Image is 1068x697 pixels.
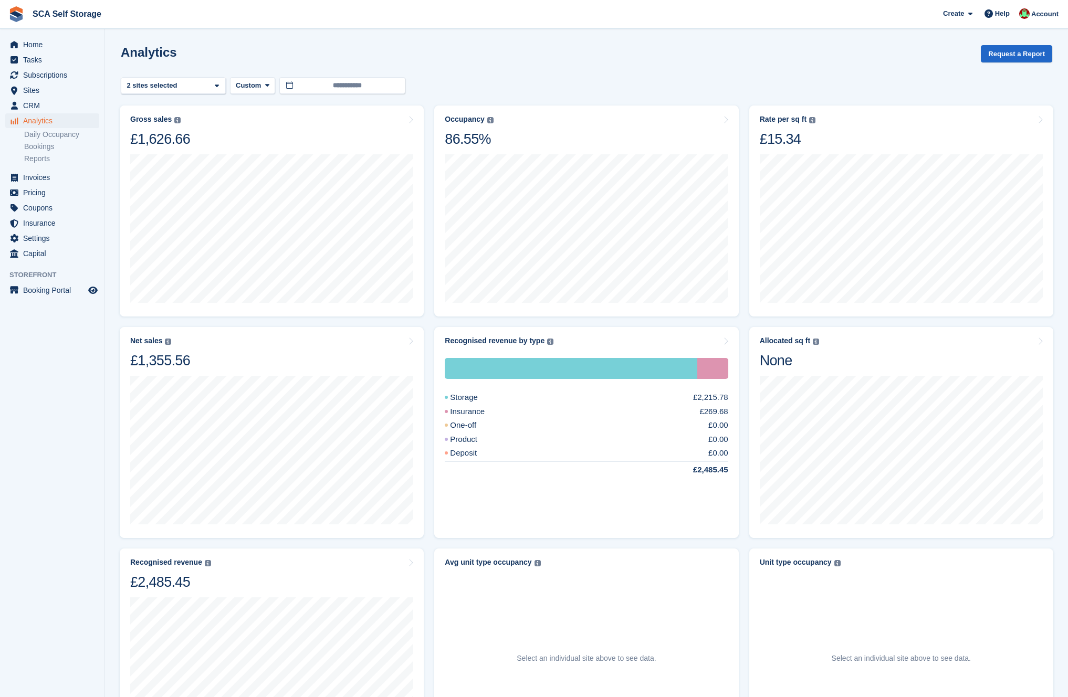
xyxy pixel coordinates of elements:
div: £1,355.56 [130,352,190,369]
span: Invoices [23,170,86,185]
img: stora-icon-8386f47178a22dfd0bd8f6a31ec36ba5ce8667c1dd55bd0f319d3a0aa187defe.svg [8,6,24,22]
div: £2,215.78 [693,392,728,404]
div: £1,626.66 [130,130,190,148]
div: 86.55% [445,130,493,148]
div: None [760,352,819,369]
a: menu [5,98,99,113]
div: Net sales [130,336,162,345]
a: Daily Occupancy [24,130,99,140]
p: Select an individual site above to see data. [832,653,971,664]
div: £0.00 [708,447,728,459]
div: Gross sales [130,115,172,124]
div: Rate per sq ft [760,115,807,124]
img: icon-info-grey-7440780725fd019a000dd9b08b2336e03edf1995a4989e88bcd33f0948082b44.svg [834,560,841,566]
div: £0.00 [708,419,728,431]
a: menu [5,37,99,52]
div: 2 sites selected [125,80,181,91]
div: £2,485.45 [130,573,211,591]
a: menu [5,185,99,200]
span: Custom [236,80,261,91]
a: menu [5,216,99,230]
a: menu [5,113,99,128]
div: Unit type occupancy [760,558,832,567]
a: Bookings [24,142,99,152]
span: Home [23,37,86,52]
img: icon-info-grey-7440780725fd019a000dd9b08b2336e03edf1995a4989e88bcd33f0948082b44.svg [809,117,815,123]
img: icon-info-grey-7440780725fd019a000dd9b08b2336e03edf1995a4989e88bcd33f0948082b44.svg [547,339,553,345]
span: Help [995,8,1010,19]
img: icon-info-grey-7440780725fd019a000dd9b08b2336e03edf1995a4989e88bcd33f0948082b44.svg [813,339,819,345]
span: Account [1031,9,1059,19]
a: menu [5,283,99,298]
div: Allocated sq ft [760,336,810,345]
div: £15.34 [760,130,815,148]
span: Sites [23,83,86,98]
span: Create [943,8,964,19]
p: Select an individual site above to see data. [517,653,656,664]
img: icon-info-grey-7440780725fd019a000dd9b08b2336e03edf1995a4989e88bcd33f0948082b44.svg [165,339,171,345]
button: Custom [230,77,275,94]
a: Reports [24,154,99,164]
div: Storage [445,358,697,379]
a: menu [5,170,99,185]
div: £2,485.45 [668,464,728,476]
h2: Analytics [121,45,177,59]
img: icon-info-grey-7440780725fd019a000dd9b08b2336e03edf1995a4989e88bcd33f0948082b44.svg [205,560,211,566]
a: menu [5,68,99,82]
span: Booking Portal [23,283,86,298]
span: Capital [23,246,86,261]
div: Product [445,434,502,446]
div: Insurance [445,406,510,418]
span: Pricing [23,185,86,200]
span: Insurance [23,216,86,230]
a: SCA Self Storage [28,5,106,23]
a: menu [5,200,99,215]
span: Storefront [9,270,104,280]
div: Deposit [445,447,502,459]
img: Dale Chapman [1019,8,1030,19]
img: icon-info-grey-7440780725fd019a000dd9b08b2336e03edf1995a4989e88bcd33f0948082b44.svg [487,117,494,123]
img: icon-info-grey-7440780725fd019a000dd9b08b2336e03edf1995a4989e88bcd33f0948082b44.svg [174,117,181,123]
a: menu [5,231,99,246]
span: Subscriptions [23,68,86,82]
button: Request a Report [981,45,1052,62]
span: Coupons [23,200,86,215]
a: Preview store [87,284,99,297]
span: CRM [23,98,86,113]
div: Occupancy [445,115,484,124]
span: Settings [23,231,86,246]
div: Recognised revenue [130,558,202,567]
div: £0.00 [708,434,728,446]
div: Avg unit type occupancy [445,558,531,567]
div: Storage [445,392,503,404]
div: Recognised revenue by type [445,336,545,345]
img: icon-info-grey-7440780725fd019a000dd9b08b2336e03edf1995a4989e88bcd33f0948082b44.svg [535,560,541,566]
div: £269.68 [699,406,728,418]
span: Analytics [23,113,86,128]
div: One-off [445,419,501,431]
span: Tasks [23,52,86,67]
a: menu [5,246,99,261]
a: menu [5,83,99,98]
a: menu [5,52,99,67]
div: Insurance [697,358,728,379]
